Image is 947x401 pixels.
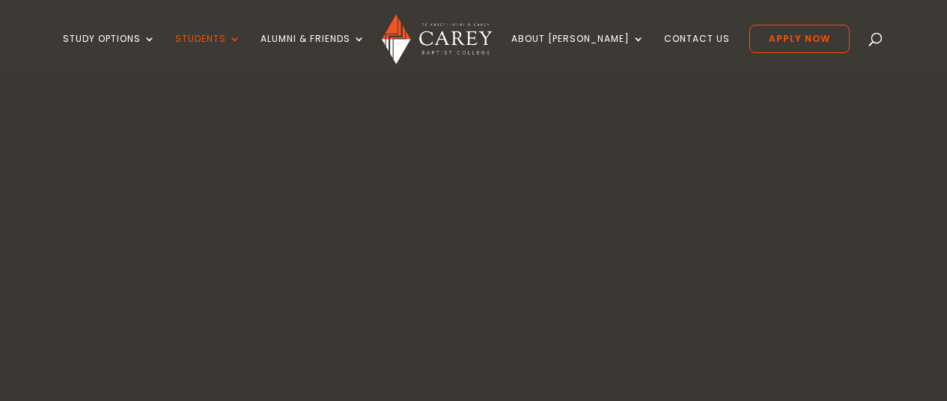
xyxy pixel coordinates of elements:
[511,34,645,69] a: About [PERSON_NAME]
[261,34,365,69] a: Alumni & Friends
[664,34,730,69] a: Contact Us
[749,25,850,53] a: Apply Now
[63,34,156,69] a: Study Options
[382,14,492,64] img: Carey Baptist College
[175,34,241,69] a: Students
